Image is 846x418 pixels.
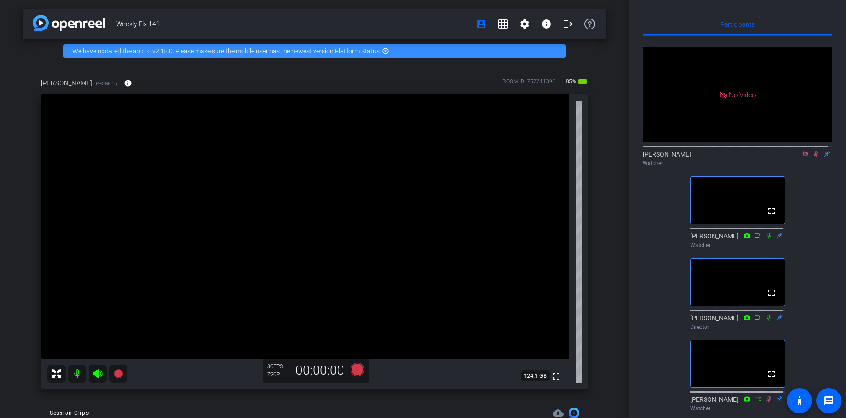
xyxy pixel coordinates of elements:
div: [PERSON_NAME] [643,150,832,167]
mat-icon: fullscreen [551,371,562,382]
div: 00:00:00 [290,363,350,378]
mat-icon: grid_on [498,19,508,29]
div: Watcher [690,404,785,413]
mat-icon: info [541,19,552,29]
span: 124.1 GB [521,370,550,381]
div: [PERSON_NAME] [690,232,785,249]
div: We have updated the app to v2.15.0. Please make sure the mobile user has the newest version. [63,44,566,58]
div: ROOM ID: 757741396 [503,77,555,90]
mat-icon: fullscreen [766,287,777,298]
div: [PERSON_NAME] [690,313,785,331]
mat-icon: battery_std [578,76,588,87]
span: iPhone 15 [94,80,117,87]
mat-icon: accessibility [794,395,805,406]
div: 720P [267,371,290,378]
mat-icon: fullscreen [766,369,777,380]
div: Session Clips [50,408,89,418]
div: [PERSON_NAME] [690,395,785,413]
mat-icon: message [823,395,834,406]
div: 30 [267,363,290,370]
div: Director [690,323,785,331]
img: app-logo [33,15,105,31]
mat-icon: settings [519,19,530,29]
span: FPS [273,363,283,370]
mat-icon: logout [563,19,573,29]
a: Platform Status [335,47,380,55]
mat-icon: account_box [476,19,487,29]
mat-icon: highlight_off [382,47,389,55]
mat-icon: info [124,79,132,87]
span: Weekly Fix 141 [116,15,470,33]
span: Participants [720,21,755,28]
div: Watcher [643,159,832,167]
div: Watcher [690,241,785,249]
span: 85% [564,74,578,89]
span: [PERSON_NAME] [41,78,92,88]
mat-icon: fullscreen [766,205,777,216]
span: No Video [729,90,756,99]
